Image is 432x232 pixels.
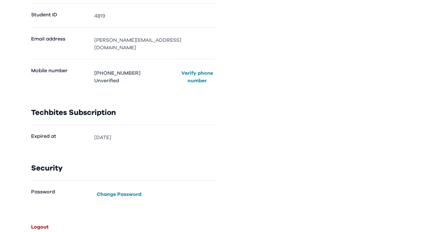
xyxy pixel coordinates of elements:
[94,36,216,51] dd: [PERSON_NAME][EMAIL_ADDRESS][DOMAIN_NAME]
[31,108,216,117] h3: Techbites Subscription
[94,189,144,199] button: Change Password
[31,188,90,199] dt: Password
[31,11,90,20] dt: Student ID
[94,134,216,141] dd: [DATE]
[94,69,140,77] p: [PHONE_NUMBER]
[94,12,216,20] dd: 4819
[94,77,140,84] p: Unverified
[31,132,90,141] dt: Expired at
[31,35,90,51] dt: Email address
[31,67,90,86] dt: Mobile number
[178,68,216,86] button: Verify phone number
[31,164,216,173] h3: Security
[29,222,51,232] button: Logout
